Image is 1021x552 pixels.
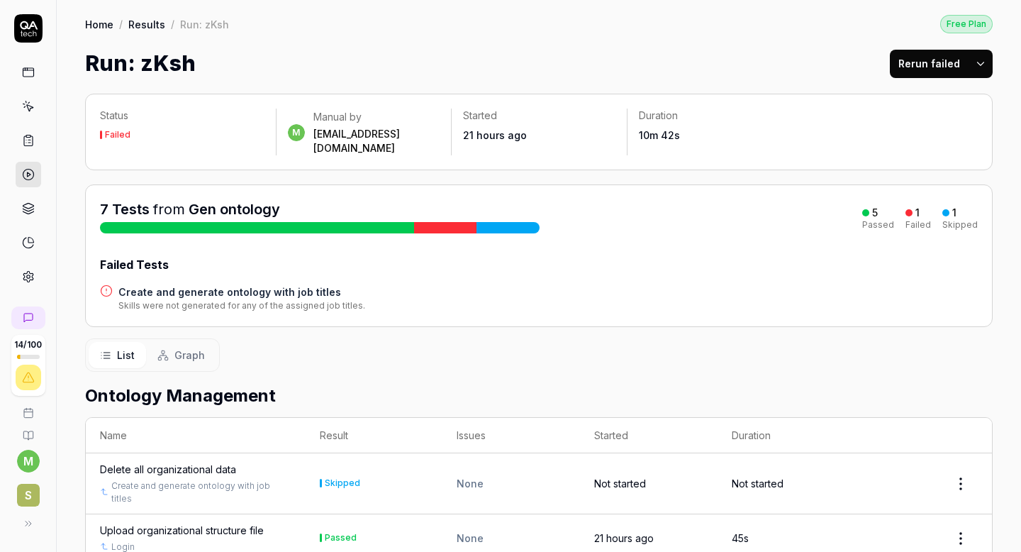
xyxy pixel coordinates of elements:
[128,17,165,31] a: Results
[915,206,920,219] div: 1
[942,221,978,229] div: Skipped
[119,17,123,31] div: /
[85,383,993,409] h2: Ontology Management
[118,285,365,299] a: Create and generate ontology with job titles
[111,480,291,505] a: Create and generate ontology with job titles
[457,531,566,546] div: None
[6,396,50,419] a: Book a call with us
[862,221,894,229] div: Passed
[174,348,205,363] span: Graph
[100,462,236,477] a: Delete all organizational data
[463,129,527,141] time: 21 hours ago
[952,206,956,219] div: 1
[153,201,185,218] span: from
[100,256,978,273] div: Failed Tests
[288,124,305,141] span: m
[86,418,306,453] th: Name
[313,110,440,124] div: Manual by
[11,307,45,329] a: New conversation
[17,450,40,473] button: m
[463,109,615,123] p: Started
[6,419,50,441] a: Documentation
[872,206,878,219] div: 5
[325,479,360,487] div: Skipped
[89,342,146,368] button: List
[306,418,443,453] th: Result
[17,484,40,507] span: S
[639,109,791,123] p: Duration
[580,453,718,514] td: Not started
[146,342,216,368] button: Graph
[100,201,150,218] span: 7 Tests
[171,17,174,31] div: /
[313,127,440,155] div: [EMAIL_ADDRESS][DOMAIN_NAME]
[940,15,993,33] div: Free Plan
[85,48,196,79] h1: Run: zKsh
[6,473,50,509] button: S
[118,299,365,312] div: Skills were not generated for any of the assigned job titles.
[14,341,42,349] span: 14 / 100
[457,476,566,491] div: None
[325,534,357,542] div: Passed
[718,453,855,514] td: Not started
[718,418,855,453] th: Duration
[580,418,718,453] th: Started
[940,14,993,33] button: Free Plan
[117,348,135,363] span: List
[905,221,931,229] div: Failed
[85,17,113,31] a: Home
[732,532,749,544] time: 45s
[189,201,280,218] a: Gen ontology
[180,17,229,31] div: Run: zKsh
[639,129,680,141] time: 10m 42s
[105,131,130,139] div: Failed
[890,50,969,78] button: Rerun failed
[100,523,264,538] a: Upload organizational structure file
[594,532,654,544] time: 21 hours ago
[442,418,580,453] th: Issues
[100,109,264,123] p: Status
